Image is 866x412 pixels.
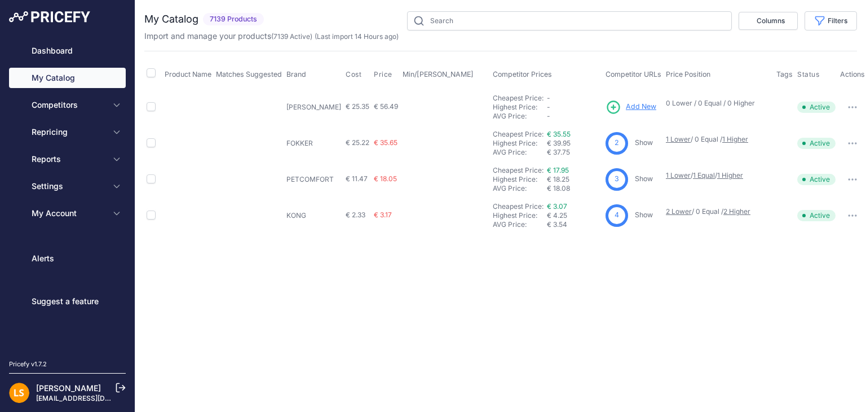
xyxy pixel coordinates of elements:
p: 0 Lower / 0 Equal / 0 Higher [666,99,765,108]
div: € 3.54 [547,220,601,229]
span: € 18.05 [374,174,397,183]
div: € 37.75 [547,148,601,157]
a: Add New [606,99,656,115]
span: My Account [32,208,105,219]
span: Settings [32,181,105,192]
p: FOKKER [286,139,341,148]
span: Price Position [666,70,710,78]
a: [EMAIL_ADDRESS][DOMAIN_NAME] [36,394,154,402]
a: Show [635,138,653,147]
a: Dashboard [9,41,126,61]
a: € 17.95 [547,166,569,174]
span: € 35.65 [374,138,397,147]
span: - [547,94,550,102]
span: € 2.33 [346,211,365,219]
span: Product Name [165,70,211,78]
a: Cheapest Price: [493,94,544,102]
p: / 0 Equal / [666,207,765,216]
span: 3 [615,174,619,185]
div: Highest Price: [493,175,547,184]
a: € 3.07 [547,202,567,211]
a: 1 Lower [666,171,691,179]
span: Price [374,70,392,79]
div: AVG Price: [493,112,547,121]
span: € 11.47 [346,174,368,183]
a: [PERSON_NAME] [36,383,101,393]
span: Min/[PERSON_NAME] [403,70,474,78]
button: My Account [9,203,126,223]
p: Import and manage your products [144,30,399,42]
span: 2 [615,138,619,148]
span: Reports [32,154,105,165]
a: 1 Equal [693,171,715,179]
span: € 4.25 [547,211,567,220]
span: € 3.17 [374,211,392,219]
span: (Last import 14 Hours ago) [315,32,399,41]
button: Reports [9,149,126,169]
p: / / [666,171,765,180]
span: 4 [615,210,619,221]
a: Show [635,211,653,219]
div: Highest Price: [493,103,547,112]
span: Competitors [32,99,105,111]
span: Competitor Prices [493,70,552,78]
span: € 25.35 [346,102,369,111]
span: Active [797,174,836,185]
button: Filters [805,11,857,30]
button: Price [374,70,395,79]
p: / 0 Equal / [666,135,765,144]
button: Competitors [9,95,126,115]
span: ( ) [271,32,312,41]
span: Repricing [32,126,105,138]
a: Show [635,174,653,183]
span: 7139 Products [203,13,264,26]
span: Active [797,102,836,113]
a: 1 Lower [666,135,691,143]
a: 1 Higher [717,171,743,179]
h2: My Catalog [144,11,198,27]
div: Pricefy v1.7.2 [9,360,47,369]
span: Matches Suggested [216,70,282,78]
a: € 35.55 [547,130,571,138]
span: Brand [286,70,306,78]
p: [PERSON_NAME] [286,103,341,112]
div: AVG Price: [493,148,547,157]
span: € 39.95 [547,139,571,147]
span: € 25.22 [346,138,369,147]
span: Active [797,210,836,221]
div: Highest Price: [493,139,547,148]
a: 7139 Active [273,32,310,41]
a: Cheapest Price: [493,166,544,174]
button: Settings [9,176,126,196]
span: € 56.49 [374,102,398,111]
span: € 18.25 [547,175,569,183]
span: Active [797,138,836,149]
a: 1 Higher [722,135,748,143]
span: Cost [346,70,361,79]
div: Highest Price: [493,211,547,220]
span: - [547,103,550,111]
span: Competitor URLs [606,70,661,78]
span: Status [797,70,820,79]
span: Tags [776,70,793,78]
a: 2 Lower [666,207,692,216]
input: Search [407,11,732,30]
a: Suggest a feature [9,291,126,312]
p: PETCOMFORT [286,175,341,184]
button: Cost [346,70,364,79]
a: 2 Higher [723,207,750,216]
a: My Catalog [9,68,126,88]
button: Columns [739,12,798,30]
button: Status [797,70,822,79]
div: AVG Price: [493,220,547,229]
nav: Sidebar [9,41,126,346]
span: Actions [840,70,865,78]
a: Cheapest Price: [493,130,544,138]
a: Alerts [9,248,126,269]
span: - [547,112,550,120]
button: Repricing [9,122,126,142]
p: KONG [286,211,341,220]
span: Add New [626,102,656,112]
div: € 18.08 [547,184,601,193]
img: Pricefy Logo [9,11,90,23]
